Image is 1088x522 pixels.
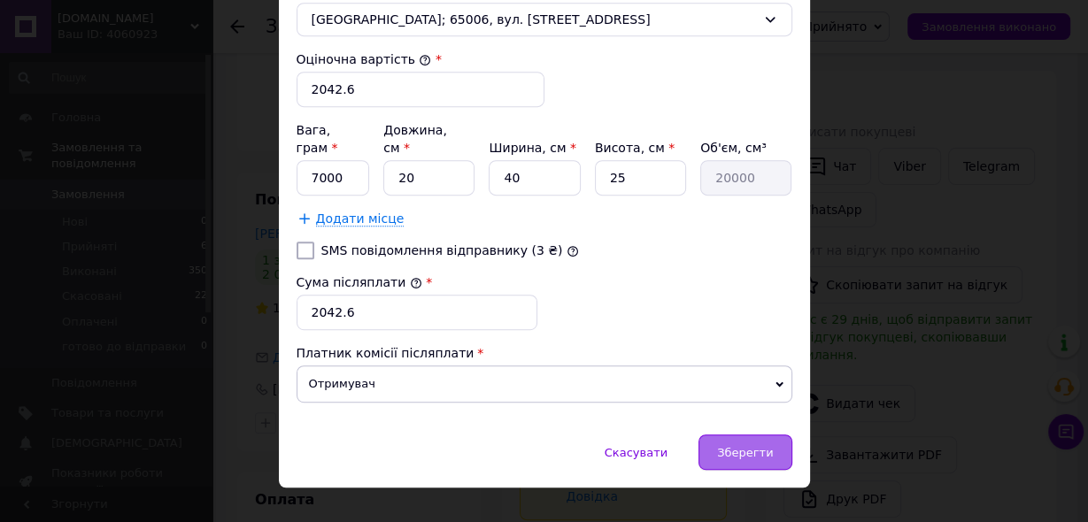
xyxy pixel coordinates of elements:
[605,446,667,459] span: Скасувати
[312,11,756,28] span: [GEOGRAPHIC_DATA]; 65006, вул. [STREET_ADDRESS]
[489,141,575,155] label: Ширина, см
[717,446,773,459] span: Зберегти
[297,52,432,66] label: Оціночна вартість
[297,123,338,155] label: Вага, грам
[383,123,447,155] label: Довжина, см
[321,243,563,257] label: SMS повідомлення відправнику (3 ₴)
[595,141,675,155] label: Висота, см
[297,275,422,289] label: Сума післяплати
[297,365,792,403] span: Отримувач
[316,211,405,226] span: Додати місце
[700,139,791,157] div: Об'єм, см³
[297,346,475,360] span: Платник комісії післяплати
